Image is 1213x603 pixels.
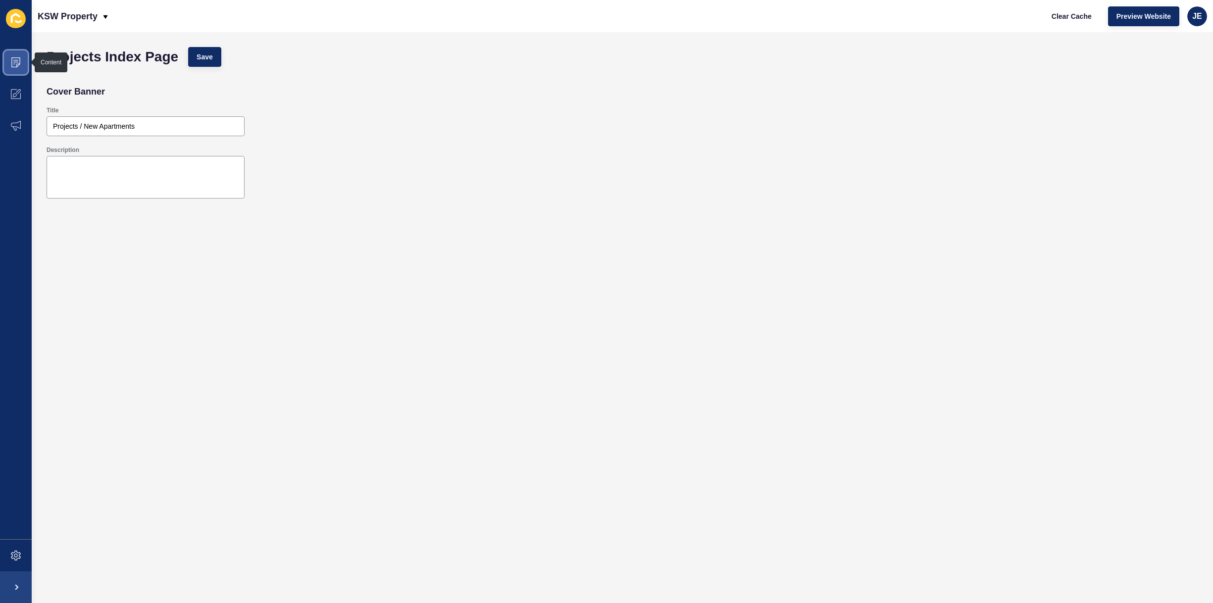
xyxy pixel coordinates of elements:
[47,52,178,62] h1: Projects Index Page
[1192,11,1202,21] span: JE
[188,47,221,67] button: Save
[47,106,58,114] label: Title
[41,58,61,66] div: Content
[47,146,79,154] label: Description
[1052,11,1092,21] span: Clear Cache
[1108,6,1179,26] button: Preview Website
[47,87,105,97] h2: Cover Banner
[197,52,213,62] span: Save
[1043,6,1100,26] button: Clear Cache
[1116,11,1171,21] span: Preview Website
[38,4,98,29] p: KSW Property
